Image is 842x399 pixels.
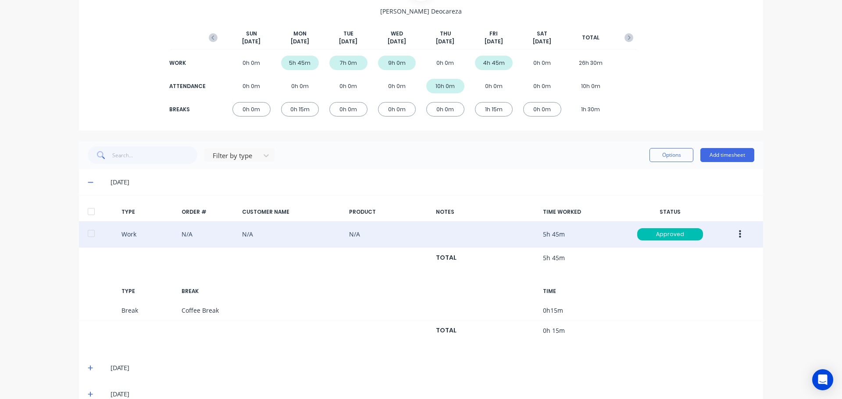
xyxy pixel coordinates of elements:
[349,208,429,216] div: PRODUCT
[232,56,271,70] div: 0h 0m
[426,102,464,117] div: 0h 0m
[378,79,416,93] div: 0h 0m
[281,56,319,70] div: 5h 45m
[700,148,754,162] button: Add timesheet
[378,56,416,70] div: 9h 0m
[242,38,260,46] span: [DATE]
[121,208,175,216] div: TYPE
[436,208,536,216] div: NOTES
[232,102,271,117] div: 0h 0m
[637,228,703,240] div: Approved
[475,102,513,117] div: 1h 15m
[293,30,307,38] span: MON
[649,148,693,162] button: Options
[537,30,547,38] span: SAT
[523,79,561,93] div: 0h 0m
[543,287,623,295] div: TIME
[182,208,235,216] div: ORDER #
[291,38,309,46] span: [DATE]
[111,389,754,399] div: [DATE]
[533,38,551,46] span: [DATE]
[339,38,357,46] span: [DATE]
[281,79,319,93] div: 0h 0m
[475,56,513,70] div: 4h 45m
[436,38,454,46] span: [DATE]
[485,38,503,46] span: [DATE]
[391,30,403,38] span: WED
[281,102,319,117] div: 0h 15m
[582,34,599,42] span: TOTAL
[111,363,754,373] div: [DATE]
[543,208,623,216] div: TIME WORKED
[475,79,513,93] div: 0h 0m
[572,102,610,117] div: 1h 30m
[329,79,367,93] div: 0h 0m
[169,106,204,113] div: BREAKS
[378,102,416,117] div: 0h 0m
[112,146,198,164] input: Search...
[572,56,610,70] div: 26h 30m
[232,79,271,93] div: 0h 0m
[380,7,462,16] span: [PERSON_NAME] Deocareza
[523,102,561,117] div: 0h 0m
[111,177,754,187] div: [DATE]
[523,56,561,70] div: 0h 0m
[426,79,464,93] div: 10h 0m
[343,30,353,38] span: TUE
[121,287,175,295] div: TYPE
[246,30,257,38] span: SUN
[242,208,342,216] div: CUSTOMER NAME
[489,30,498,38] span: FRI
[572,79,610,93] div: 10h 0m
[329,102,367,117] div: 0h 0m
[169,59,204,67] div: WORK
[329,56,367,70] div: 7h 0m
[812,369,833,390] div: Open Intercom Messenger
[182,287,235,295] div: BREAK
[426,56,464,70] div: 0h 0m
[169,82,204,90] div: ATTENDANCE
[440,30,451,38] span: THU
[388,38,406,46] span: [DATE]
[630,208,710,216] div: STATUS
